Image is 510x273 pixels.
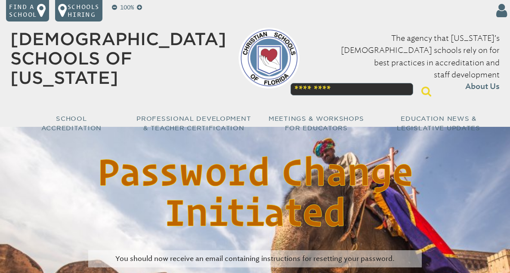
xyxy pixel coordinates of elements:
span: Professional Development & Teacher Certification [136,115,251,131]
span: Meetings & Workshops for Educators [269,115,364,131]
p: Find a school [9,3,37,18]
p: You should now receive an email containing instructions for resetting your password. [88,250,422,267]
h1: Password Change Initiated [59,145,452,238]
p: The agency that [US_STATE]’s [DEMOGRAPHIC_DATA] schools rely on for best practices in accreditati... [312,32,500,93]
span: School Accreditation [41,115,102,131]
p: Schools Hiring [68,3,99,18]
span: Education News & Legislative Updates [397,115,480,131]
span: About Us [465,81,500,93]
img: csf-logo-web-colors.png [238,28,300,89]
p: 100% [118,3,135,12]
a: [DEMOGRAPHIC_DATA] Schools of [US_STATE] [10,29,226,88]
